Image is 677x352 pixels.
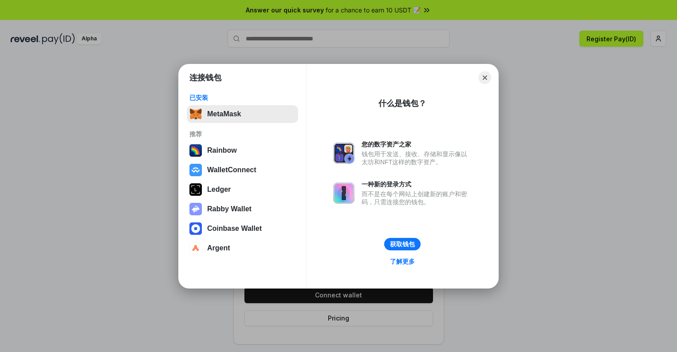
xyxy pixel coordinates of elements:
img: svg+xml,%3Csvg%20xmlns%3D%22http%3A%2F%2Fwww.w3.org%2F2000%2Fsvg%22%20fill%3D%22none%22%20viewBox... [333,142,354,164]
img: svg+xml,%3Csvg%20xmlns%3D%22http%3A%2F%2Fwww.w3.org%2F2000%2Fsvg%22%20width%3D%2228%22%20height%3... [189,183,202,196]
div: Rainbow [207,146,237,154]
div: WalletConnect [207,166,256,174]
div: Argent [207,244,230,252]
img: svg+xml,%3Csvg%20xmlns%3D%22http%3A%2F%2Fwww.w3.org%2F2000%2Fsvg%22%20fill%3D%22none%22%20viewBox... [189,203,202,215]
div: 已安装 [189,94,295,102]
img: svg+xml,%3Csvg%20xmlns%3D%22http%3A%2F%2Fwww.w3.org%2F2000%2Fsvg%22%20fill%3D%22none%22%20viewBox... [333,182,354,204]
div: 一种新的登录方式 [362,180,472,188]
button: Coinbase Wallet [187,220,298,237]
img: svg+xml,%3Csvg%20width%3D%22120%22%20height%3D%22120%22%20viewBox%3D%220%200%20120%20120%22%20fil... [189,144,202,157]
div: Ledger [207,186,231,194]
div: MetaMask [207,110,241,118]
button: 获取钱包 [384,238,421,250]
button: Close [479,71,491,84]
div: 了解更多 [390,257,415,265]
button: Rabby Wallet [187,200,298,218]
div: 而不是在每个网站上创建新的账户和密码，只需连接您的钱包。 [362,190,472,206]
img: svg+xml,%3Csvg%20fill%3D%22none%22%20height%3D%2233%22%20viewBox%3D%220%200%2035%2033%22%20width%... [189,108,202,120]
button: Argent [187,239,298,257]
img: svg+xml,%3Csvg%20width%3D%2228%22%20height%3D%2228%22%20viewBox%3D%220%200%2028%2028%22%20fill%3D... [189,242,202,254]
div: 获取钱包 [390,240,415,248]
button: WalletConnect [187,161,298,179]
div: Coinbase Wallet [207,225,262,233]
button: Ledger [187,181,298,198]
img: svg+xml,%3Csvg%20width%3D%2228%22%20height%3D%2228%22%20viewBox%3D%220%200%2028%2028%22%20fill%3D... [189,164,202,176]
div: 您的数字资产之家 [362,140,472,148]
div: 钱包用于发送、接收、存储和显示像以太坊和NFT这样的数字资产。 [362,150,472,166]
div: Rabby Wallet [207,205,252,213]
h1: 连接钱包 [189,72,221,83]
a: 了解更多 [385,256,420,267]
div: 什么是钱包？ [378,98,426,109]
button: MetaMask [187,105,298,123]
img: svg+xml,%3Csvg%20width%3D%2228%22%20height%3D%2228%22%20viewBox%3D%220%200%2028%2028%22%20fill%3D... [189,222,202,235]
button: Rainbow [187,142,298,159]
div: 推荐 [189,130,295,138]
